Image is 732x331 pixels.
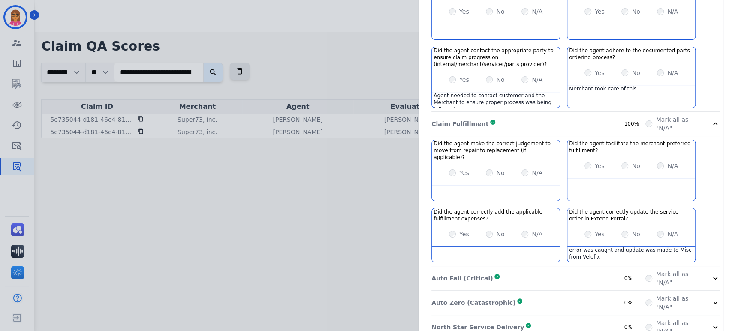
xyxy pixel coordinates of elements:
[431,120,488,128] p: Claim Fulfillment
[431,274,493,283] p: Auto Fail (Critical)
[632,7,640,16] label: No
[496,7,504,16] label: No
[459,75,469,84] label: Yes
[632,162,640,170] label: No
[624,120,645,127] div: 100%
[569,47,693,61] h3: Did the agent adhere to the documented parts-ordering process?
[434,208,558,222] h3: Did the agent correctly add the applicable fulfillment expenses?
[567,247,695,262] div: error was caught and update was made to Misc from Velofix
[595,230,605,238] label: Yes
[434,140,558,161] h3: Did the agent make the correct judgement to move from repair to replacement (if applicable)?
[595,7,605,16] label: Yes
[459,7,469,16] label: Yes
[569,208,693,222] h3: Did the agent correctly update the service order in Extend Portal?
[532,169,542,177] label: N/A
[667,7,678,16] label: N/A
[595,69,605,77] label: Yes
[667,230,678,238] label: N/A
[632,69,640,77] label: No
[624,275,645,282] div: 0%
[459,230,469,238] label: Yes
[496,75,504,84] label: No
[667,162,678,170] label: N/A
[667,69,678,77] label: N/A
[624,324,645,331] div: 0%
[595,162,605,170] label: Yes
[532,75,542,84] label: N/A
[569,140,693,154] h3: Did the agent facilitate the merchant-preferred fulfillment?
[656,270,701,287] label: Mark all as "N/A"
[624,299,645,306] div: 0%
[656,115,701,132] label: Mark all as "N/A"
[532,7,542,16] label: N/A
[434,47,558,68] h3: Did the agent contact the appropriate party to ensure claim progression (internal/merchant/servic...
[656,294,701,311] label: Mark all as "N/A"
[431,298,515,307] p: Auto Zero (Catastrophic)
[567,85,695,101] div: Merchant took care of this
[496,230,504,238] label: No
[532,230,542,238] label: N/A
[459,169,469,177] label: Yes
[632,230,640,238] label: No
[496,169,504,177] label: No
[432,92,560,108] div: Agent needed to contact customer and the Merchant to ensure proper process was being followed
